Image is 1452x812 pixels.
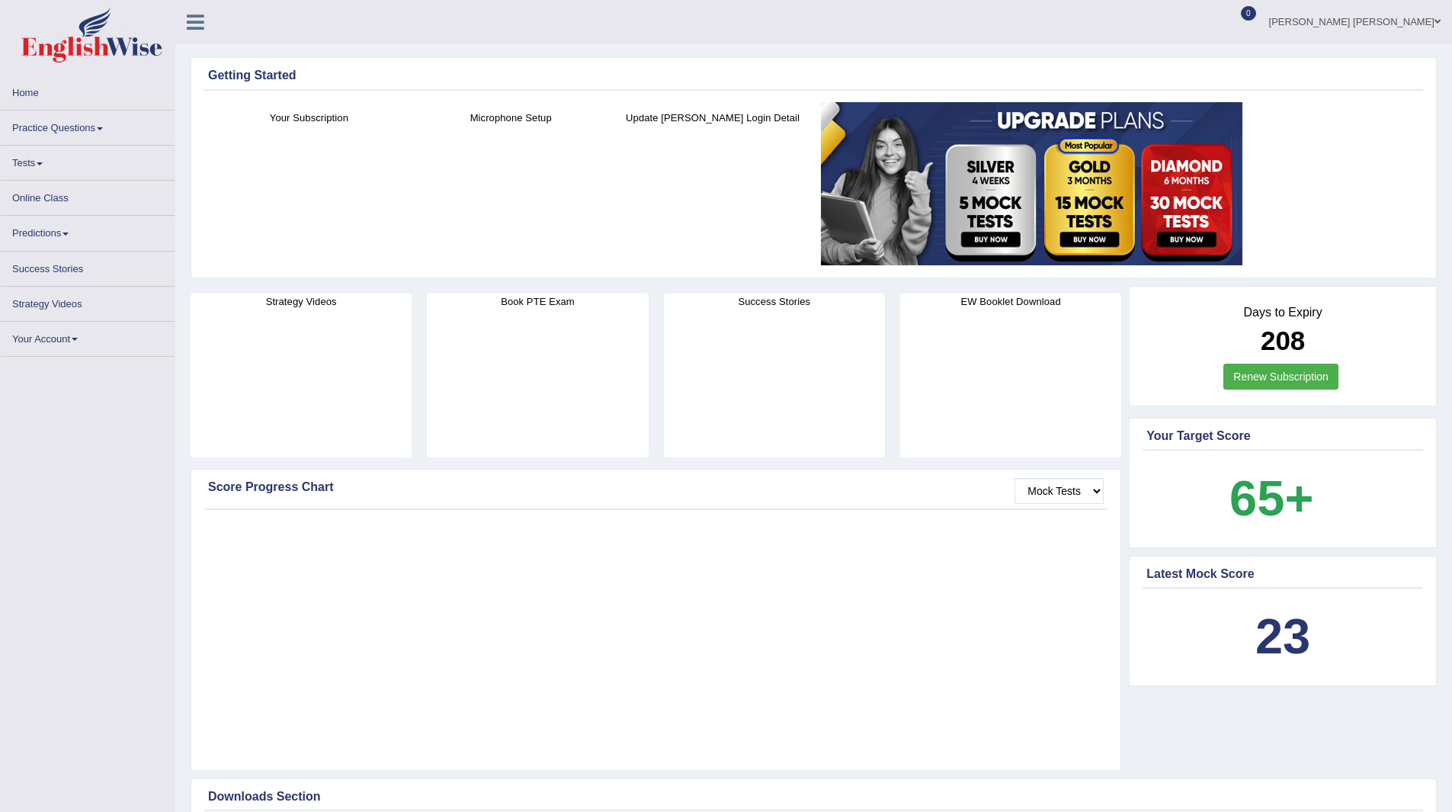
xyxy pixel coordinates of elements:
[216,110,402,126] h4: Your Subscription
[1,216,175,246] a: Predictions
[1146,565,1419,583] div: Latest Mock Score
[900,294,1121,310] h4: EW Booklet Download
[208,478,1104,496] div: Score Progress Chart
[620,110,806,126] h4: Update [PERSON_NAME] Login Detail
[1,322,175,351] a: Your Account
[1,111,175,140] a: Practice Questions
[208,66,1419,85] div: Getting Started
[1,252,175,281] a: Success Stories
[208,788,1419,806] div: Downloads Section
[1,146,175,175] a: Tests
[1,75,175,105] a: Home
[1223,364,1338,390] a: Renew Subscription
[1,181,175,210] a: Online Class
[1146,427,1419,445] div: Your Target Score
[1241,6,1256,21] span: 0
[418,110,604,126] h4: Microphone Setup
[1146,306,1419,319] h4: Days to Expiry
[664,294,885,310] h4: Success Stories
[1,287,175,316] a: Strategy Videos
[821,102,1242,265] img: small5.jpg
[427,294,648,310] h4: Book PTE Exam
[191,294,412,310] h4: Strategy Videos
[1229,470,1313,526] b: 65+
[1261,326,1305,355] b: 208
[1255,608,1310,664] b: 23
